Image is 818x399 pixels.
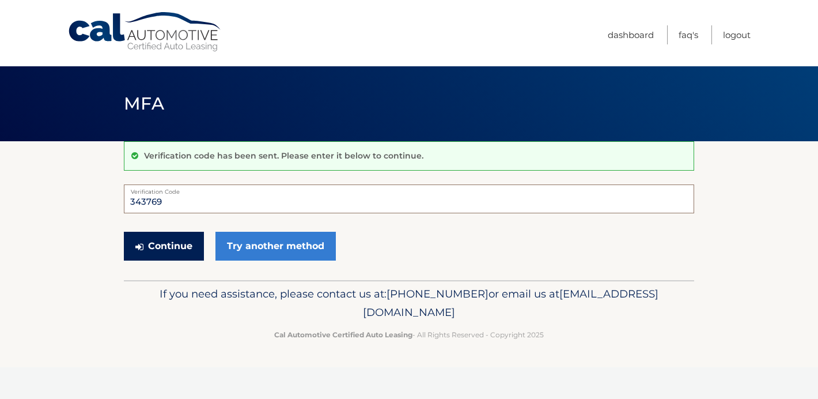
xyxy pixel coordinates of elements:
a: Cal Automotive [67,12,223,52]
p: - All Rights Reserved - Copyright 2025 [131,329,687,341]
input: Verification Code [124,185,694,213]
label: Verification Code [124,185,694,194]
button: Continue [124,232,204,261]
p: Verification code has been sent. Please enter it below to continue. [144,150,423,161]
strong: Cal Automotive Certified Auto Leasing [274,330,412,339]
a: Dashboard [608,25,654,44]
a: FAQ's [679,25,698,44]
p: If you need assistance, please contact us at: or email us at [131,285,687,322]
a: Logout [723,25,751,44]
span: [EMAIL_ADDRESS][DOMAIN_NAME] [363,287,658,319]
span: MFA [124,93,164,114]
a: Try another method [215,232,336,261]
span: [PHONE_NUMBER] [387,287,488,300]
